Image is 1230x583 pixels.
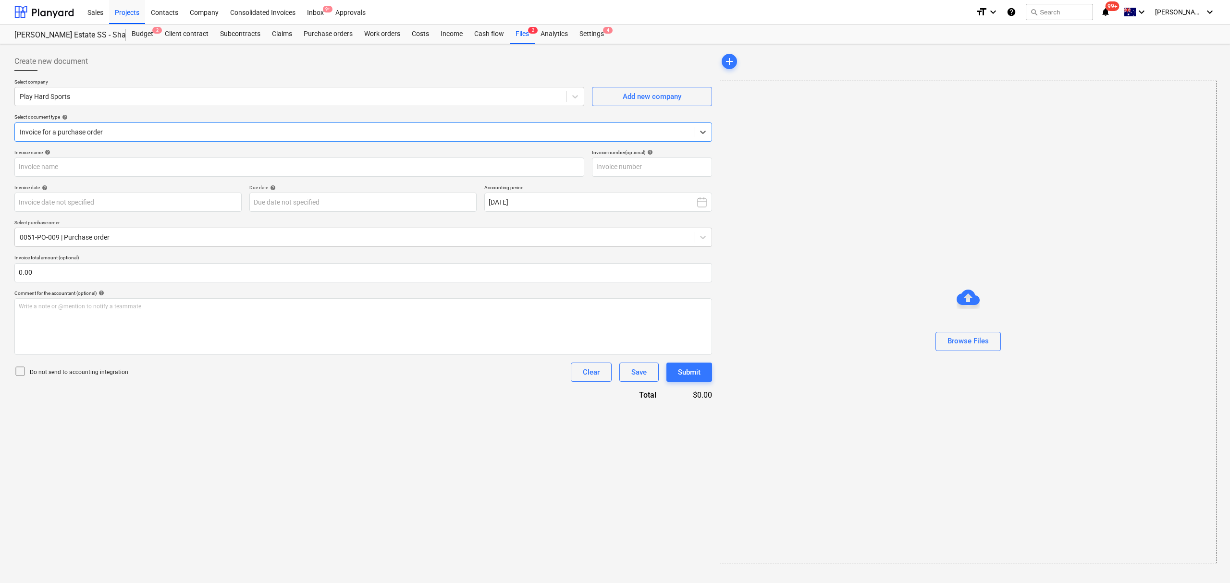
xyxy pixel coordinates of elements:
[510,24,535,44] div: Files
[126,24,159,44] a: Budget2
[678,366,701,378] div: Submit
[672,389,712,401] div: $0.00
[987,6,999,18] i: keyboard_arrow_down
[30,368,128,377] p: Do not send to accounting integration
[1007,6,1016,18] i: Knowledge base
[60,114,68,120] span: help
[468,24,510,44] a: Cash flow
[1026,4,1093,20] button: Search
[574,24,610,44] a: Settings4
[298,24,358,44] a: Purchase orders
[43,149,50,155] span: help
[14,184,242,191] div: Invoice date
[14,30,114,40] div: [PERSON_NAME] Estate SS - Shade Structure
[510,24,535,44] a: Files2
[484,184,712,193] p: Accounting period
[720,81,1217,563] div: Browse Files
[592,149,712,156] div: Invoice number (optional)
[1101,6,1110,18] i: notifications
[126,24,159,44] div: Budget
[159,24,214,44] a: Client contract
[249,184,477,191] div: Due date
[14,79,584,87] p: Select company
[571,363,612,382] button: Clear
[603,27,613,34] span: 4
[666,363,712,382] button: Submit
[947,335,989,347] div: Browse Files
[592,158,712,177] input: Invoice number
[14,219,712,228] p: Select purchase order
[587,389,672,401] div: Total
[152,27,162,34] span: 2
[574,24,610,44] div: Settings
[214,24,266,44] a: Subcontracts
[323,6,332,12] span: 9+
[1106,1,1119,11] span: 99+
[14,263,712,282] input: Invoice total amount (optional)
[14,158,584,177] input: Invoice name
[1136,6,1147,18] i: keyboard_arrow_down
[14,114,712,120] div: Select document type
[631,366,647,378] div: Save
[935,332,1001,351] button: Browse Files
[724,56,735,67] span: add
[14,290,712,296] div: Comment for the accountant (optional)
[14,56,88,67] span: Create new document
[14,149,584,156] div: Invoice name
[249,193,477,212] input: Due date not specified
[528,27,538,34] span: 2
[1204,6,1216,18] i: keyboard_arrow_down
[406,24,435,44] a: Costs
[97,290,104,296] span: help
[358,24,406,44] a: Work orders
[535,24,574,44] a: Analytics
[619,363,659,382] button: Save
[268,185,276,191] span: help
[623,90,681,103] div: Add new company
[14,255,712,263] p: Invoice total amount (optional)
[435,24,468,44] a: Income
[645,149,653,155] span: help
[266,24,298,44] a: Claims
[1030,8,1038,16] span: search
[583,366,600,378] div: Clear
[592,87,712,106] button: Add new company
[40,185,48,191] span: help
[1155,8,1203,16] span: [PERSON_NAME]
[14,193,242,212] input: Invoice date not specified
[976,6,987,18] i: format_size
[484,193,712,212] button: [DATE]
